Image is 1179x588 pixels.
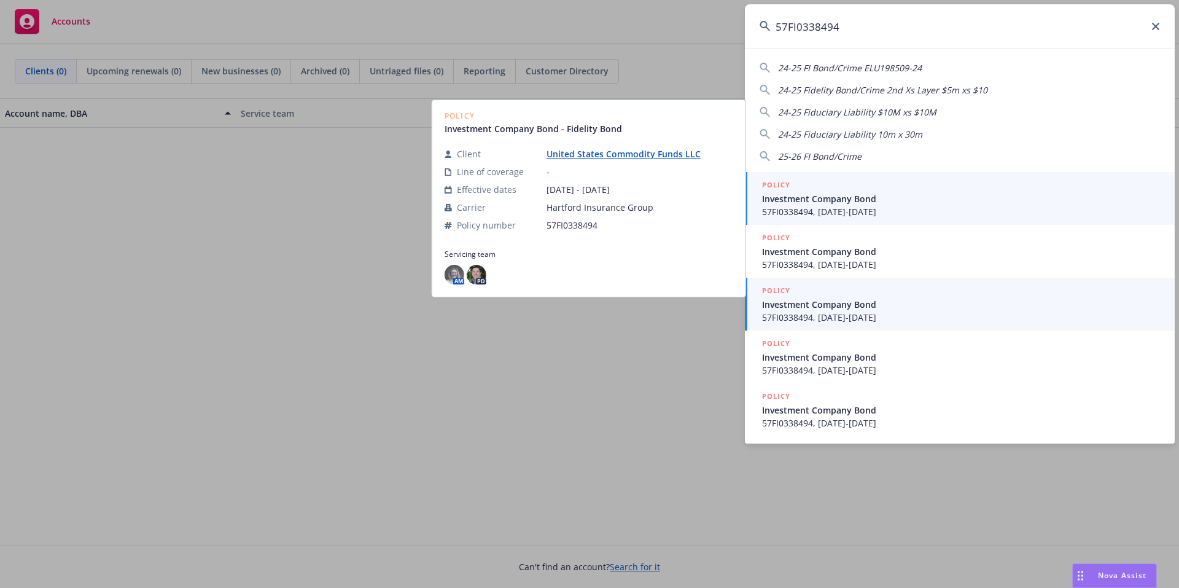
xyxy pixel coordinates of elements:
span: 57FI0338494, [DATE]-[DATE] [762,311,1160,324]
a: POLICYInvestment Company Bond57FI0338494, [DATE]-[DATE] [745,331,1175,383]
span: 57FI0338494, [DATE]-[DATE] [762,417,1160,429]
a: POLICYInvestment Company Bond57FI0338494, [DATE]-[DATE] [745,172,1175,225]
span: 57FI0338494, [DATE]-[DATE] [762,205,1160,218]
span: 24-25 Fiduciary Liability 10m x 30m [778,128,922,140]
span: 24-25 FI Bond/Crime ELU198509-24 [778,62,922,74]
h5: POLICY [762,337,790,350]
button: Nova Assist [1072,563,1157,588]
h5: POLICY [762,232,790,244]
a: POLICYInvestment Company Bond57FI0338494, [DATE]-[DATE] [745,383,1175,436]
span: Investment Company Bond [762,245,1160,258]
a: POLICYInvestment Company Bond57FI0338494, [DATE]-[DATE] [745,225,1175,278]
h5: POLICY [762,284,790,297]
span: Nova Assist [1098,570,1146,581]
span: 24-25 Fidelity Bond/Crime 2nd Xs Layer $5m xs $10 [778,84,987,96]
span: Investment Company Bond [762,404,1160,417]
span: 57FI0338494, [DATE]-[DATE] [762,364,1160,377]
span: 57FI0338494, [DATE]-[DATE] [762,258,1160,271]
span: Investment Company Bond [762,298,1160,311]
span: 24-25 Fiduciary Liability $10M xs $10M [778,106,936,118]
a: POLICYInvestment Company Bond57FI0338494, [DATE]-[DATE] [745,278,1175,331]
h5: POLICY [762,390,790,402]
span: Investment Company Bond [762,351,1160,364]
h5: POLICY [762,179,790,191]
span: Investment Company Bond [762,192,1160,205]
div: Drag to move [1073,564,1088,587]
input: Search... [745,4,1175,49]
span: 25-26 FI Bond/Crime [778,151,862,162]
